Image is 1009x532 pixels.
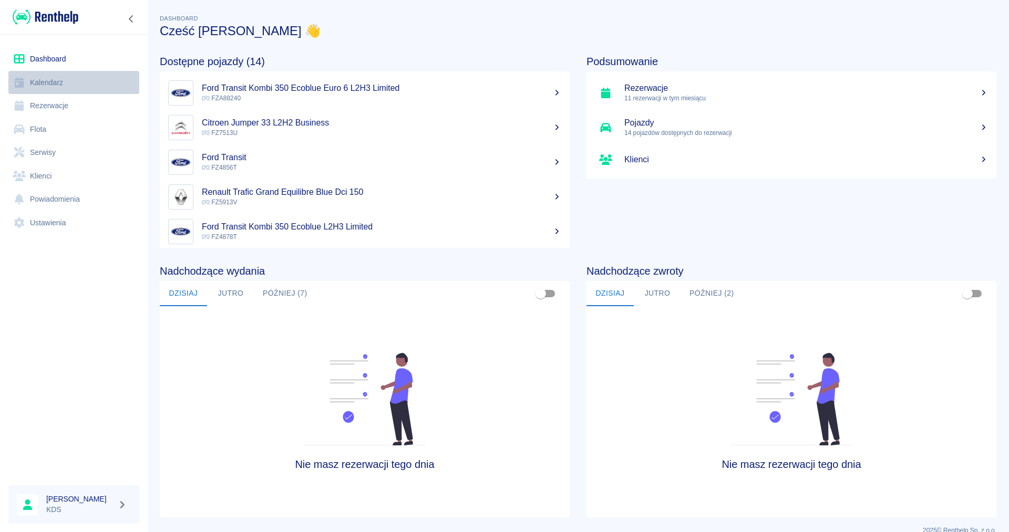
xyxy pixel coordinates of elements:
[624,128,988,138] p: 14 pojazdów dostępnych do rezerwacji
[8,71,139,95] a: Kalendarz
[123,12,139,26] button: Zwiń nawigację
[46,504,114,515] p: KDS
[160,15,198,22] span: Dashboard
[586,145,996,174] a: Klienci
[634,281,681,306] button: Jutro
[202,233,237,241] span: FZ4878T
[160,110,570,145] a: ImageCitroen Jumper 33 L2H2 Business FZ7513U
[8,141,139,164] a: Serwisy
[202,164,237,171] span: FZ4856T
[586,265,996,277] h4: Nadchodzące zwroty
[171,152,191,172] img: Image
[171,222,191,242] img: Image
[586,281,634,306] button: Dzisiaj
[13,8,78,26] img: Renthelp logo
[586,55,996,68] h4: Podsumowanie
[207,281,254,306] button: Jutro
[202,118,561,128] h5: Citroen Jumper 33 L2H2 Business
[8,47,139,71] a: Dashboard
[171,118,191,138] img: Image
[202,199,237,206] span: FZ5913V
[160,55,570,68] h4: Dostępne pojazdy (14)
[202,95,241,102] span: FZA88240
[160,214,570,249] a: ImageFord Transit Kombi 350 Ecoblue L2H3 Limited FZ4878T
[202,83,561,93] h5: Ford Transit Kombi 350 Ecoblue Euro 6 L2H3 Limited
[624,118,988,128] h5: Pojazdy
[171,187,191,207] img: Image
[624,93,988,103] p: 11 rezerwacji w tym miesiącu
[531,284,551,304] span: Pokaż przypisane tylko do mnie
[724,353,859,445] img: Fleet
[638,458,945,471] h4: Nie masz rezerwacji tego dnia
[586,110,996,145] a: Pojazdy14 pojazdów dostępnych do rezerwacji
[171,83,191,103] img: Image
[160,180,570,214] a: ImageRenault Trafic Grand Equilibre Blue Dci 150 FZ5913V
[254,281,316,306] button: Później (7)
[160,145,570,180] a: ImageFord Transit FZ4856T
[202,152,561,163] h5: Ford Transit
[46,494,114,504] h6: [PERSON_NAME]
[624,83,988,93] h5: Rezerwacje
[211,458,519,471] h4: Nie masz rezerwacji tego dnia
[8,118,139,141] a: Flota
[8,8,78,26] a: Renthelp logo
[681,281,743,306] button: Później (2)
[624,154,988,165] h5: Klienci
[160,76,570,110] a: ImageFord Transit Kombi 350 Ecoblue Euro 6 L2H3 Limited FZA88240
[160,265,570,277] h4: Nadchodzące wydania
[586,76,996,110] a: Rezerwacje11 rezerwacji w tym miesiącu
[160,24,996,38] h3: Cześć [PERSON_NAME] 👋
[202,222,561,232] h5: Ford Transit Kombi 350 Ecoblue L2H3 Limited
[957,284,977,304] span: Pokaż przypisane tylko do mnie
[297,353,433,445] img: Fleet
[160,281,207,306] button: Dzisiaj
[8,164,139,188] a: Klienci
[8,94,139,118] a: Rezerwacje
[8,211,139,235] a: Ustawienia
[202,129,238,137] span: FZ7513U
[202,187,561,197] h5: Renault Trafic Grand Equilibre Blue Dci 150
[8,187,139,211] a: Powiadomienia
